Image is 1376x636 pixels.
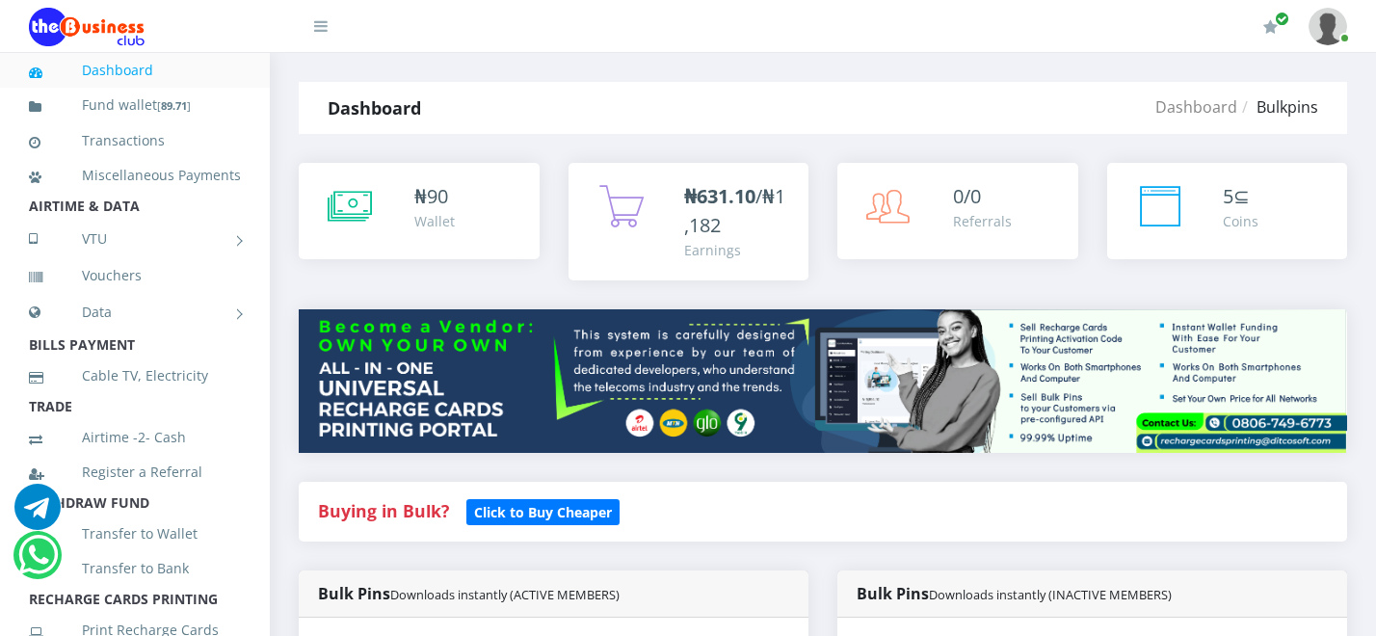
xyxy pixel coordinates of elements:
[1309,8,1347,45] img: User
[837,163,1078,259] a: 0/0 Referrals
[14,498,61,530] a: Chat for support
[1223,182,1258,211] div: ⊆
[684,183,755,209] b: ₦631.10
[18,546,58,578] a: Chat for support
[474,503,612,521] b: Click to Buy Cheaper
[1155,96,1237,118] a: Dashboard
[161,98,187,113] b: 89.71
[929,586,1172,603] small: Downloads instantly (INACTIVE MEMBERS)
[29,354,241,398] a: Cable TV, Electricity
[414,211,455,231] div: Wallet
[29,450,241,494] a: Register a Referral
[29,153,241,198] a: Miscellaneous Payments
[29,119,241,163] a: Transactions
[29,253,241,298] a: Vouchers
[414,182,455,211] div: ₦
[427,183,448,209] span: 90
[1237,95,1318,119] li: Bulkpins
[29,546,241,591] a: Transfer to Bank
[299,163,540,259] a: ₦90 Wallet
[29,215,241,263] a: VTU
[569,163,809,280] a: ₦631.10/₦1,182 Earnings
[466,499,620,522] a: Click to Buy Cheaper
[29,8,145,46] img: Logo
[390,586,620,603] small: Downloads instantly (ACTIVE MEMBERS)
[299,309,1347,453] img: multitenant_rcp.png
[1223,183,1233,209] span: 5
[29,83,241,128] a: Fund wallet[89.71]
[1223,211,1258,231] div: Coins
[29,415,241,460] a: Airtime -2- Cash
[1275,12,1289,26] span: Renew/Upgrade Subscription
[318,499,449,522] strong: Buying in Bulk?
[953,183,981,209] span: 0/0
[684,240,790,260] div: Earnings
[29,48,241,93] a: Dashboard
[684,183,785,238] span: /₦1,182
[328,96,421,119] strong: Dashboard
[953,211,1012,231] div: Referrals
[318,583,620,604] strong: Bulk Pins
[29,288,241,336] a: Data
[157,98,191,113] small: [ ]
[857,583,1172,604] strong: Bulk Pins
[1263,19,1278,35] i: Renew/Upgrade Subscription
[29,512,241,556] a: Transfer to Wallet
